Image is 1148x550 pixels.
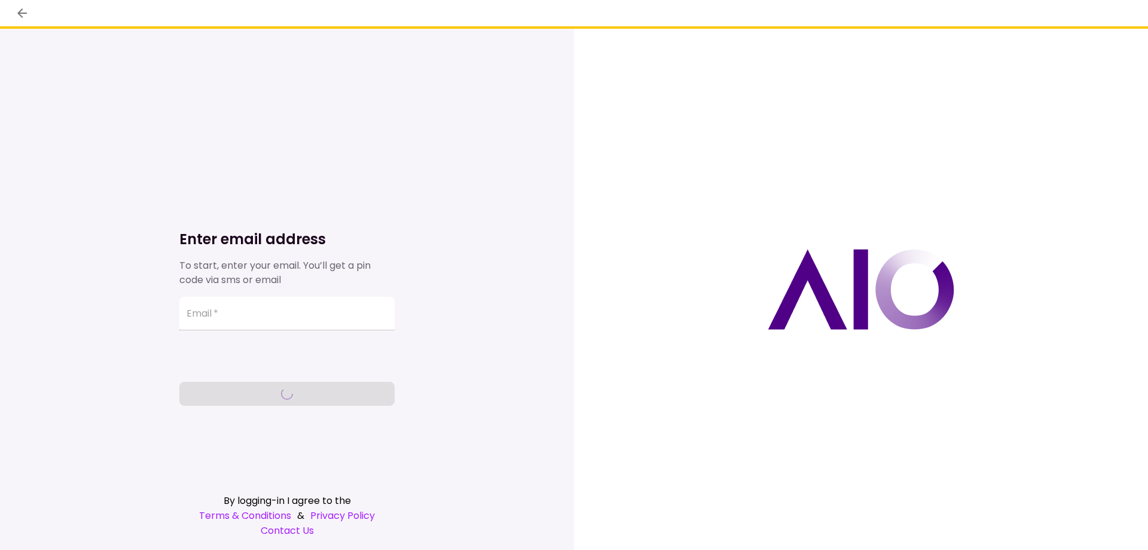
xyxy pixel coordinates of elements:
[179,259,395,287] div: To start, enter your email. You’ll get a pin code via sms or email
[179,493,395,508] div: By logging-in I agree to the
[12,3,32,23] button: back
[179,508,395,523] div: &
[199,508,291,523] a: Terms & Conditions
[179,230,395,249] h1: Enter email address
[768,249,954,330] img: AIO logo
[310,508,375,523] a: Privacy Policy
[179,523,395,538] a: Contact Us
